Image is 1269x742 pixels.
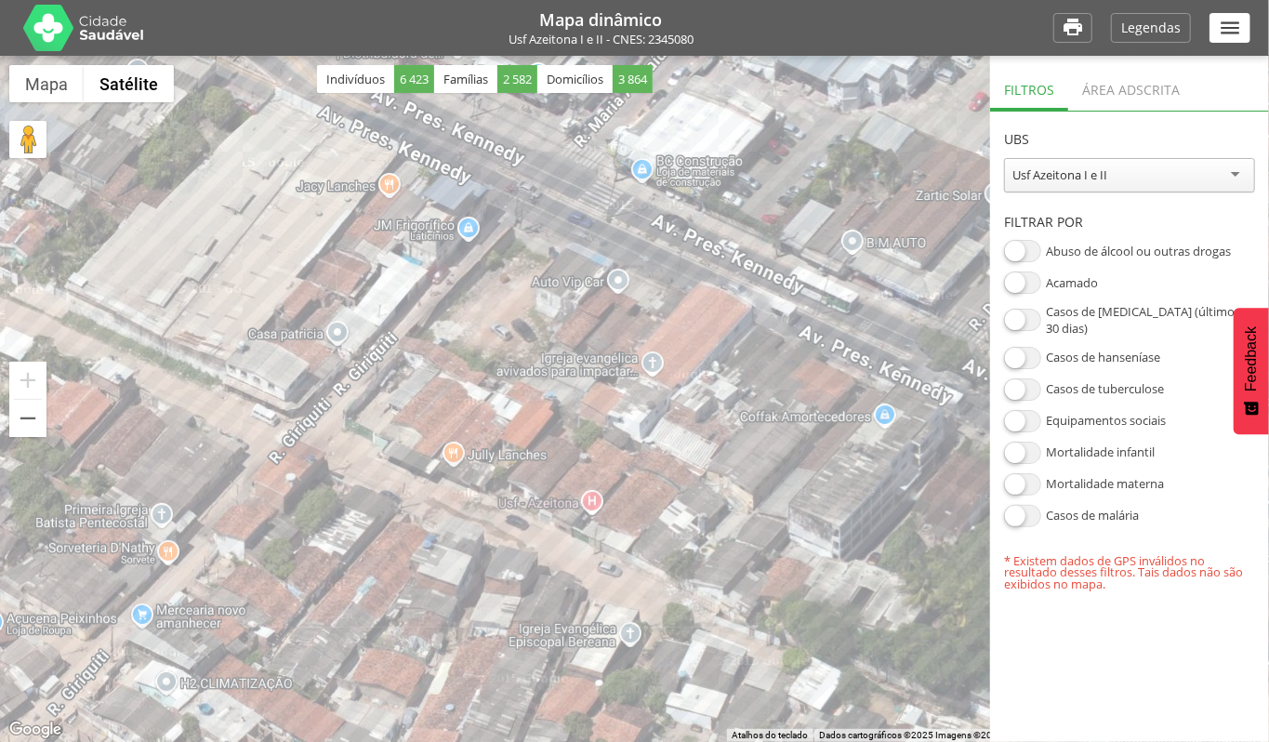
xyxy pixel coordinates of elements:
button: Feedback - Mostrar pesquisa [1234,308,1269,434]
h1: Mapa dinâmico [167,11,1035,28]
i:  [1218,16,1242,40]
span: 3 864 [613,65,653,93]
div: Filtros [990,65,1068,111]
button: Diminuir o zoom [9,400,46,437]
p: * Existem dados de GPS inválidos no resultado desses filtros. Tais dados não são exibidos no mapa. [1004,555,1255,590]
header: Filtrar por [1004,194,1255,241]
div: Indivíduos Famílias Domicílios [317,65,653,93]
i: Imprimir [1062,16,1084,40]
button: Mostrar imagens de satélite [84,65,174,102]
span: Dados cartográficos ©2025 Imagens ©2025 Airbus, Maxar Technologies [819,730,1118,740]
label: Mortalidade infantil [1046,444,1155,460]
button: Atalhos do teclado [732,729,808,742]
span: Feedback [1243,326,1260,391]
p: Usf Azeitona I e II - CNES: 2345080 [167,33,1035,46]
label: Casos de [MEDICAL_DATA] (últimos 30 dias) [1046,303,1255,337]
label: Acamado [1046,274,1098,291]
label: Abuso de álcool ou outras drogas [1046,243,1231,259]
button: Mostrar mapa de ruas [9,65,84,102]
button: Arraste o Pegman até o mapa para abrir o Street View [9,121,46,158]
div: Usf Azeitona I e II [1012,166,1107,183]
label: Casos de hanseníase [1046,349,1160,365]
span: 6 423 [394,65,434,93]
label: Casos de malária [1046,507,1139,523]
header: UBS [1004,112,1255,158]
button: Aumentar o zoom [9,362,46,399]
label: Equipamentos sociais [1046,412,1166,429]
label: Mortalidade materna [1046,475,1164,492]
p: Legendas [1121,21,1181,34]
span: 2 582 [497,65,537,93]
label: Casos de tuberculose [1046,380,1164,397]
div: Área adscrita [1068,65,1194,111]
